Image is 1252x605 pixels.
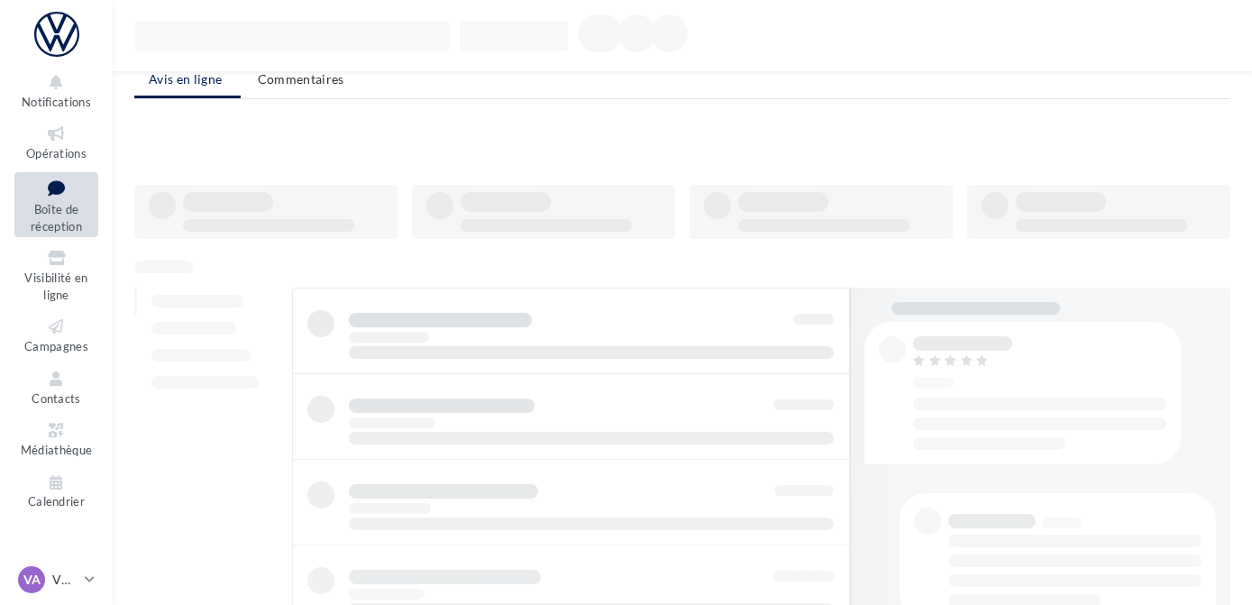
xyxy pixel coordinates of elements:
[32,391,81,406] span: Contacts
[14,365,98,409] a: Contacts
[24,339,88,353] span: Campagnes
[21,443,93,457] span: Médiathèque
[14,469,98,513] a: Calendrier
[14,313,98,357] a: Campagnes
[14,417,98,461] a: Médiathèque
[31,202,82,234] span: Boîte de réception
[22,95,91,109] span: Notifications
[26,146,87,160] span: Opérations
[14,563,98,597] a: VA VW AGEN
[14,172,98,238] a: Boîte de réception
[23,571,41,589] span: VA
[258,71,344,87] span: Commentaires
[14,120,98,164] a: Opérations
[28,495,85,509] span: Calendrier
[14,244,98,306] a: Visibilité en ligne
[24,270,87,302] span: Visibilité en ligne
[14,69,98,113] button: Notifications
[52,571,78,589] p: VW AGEN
